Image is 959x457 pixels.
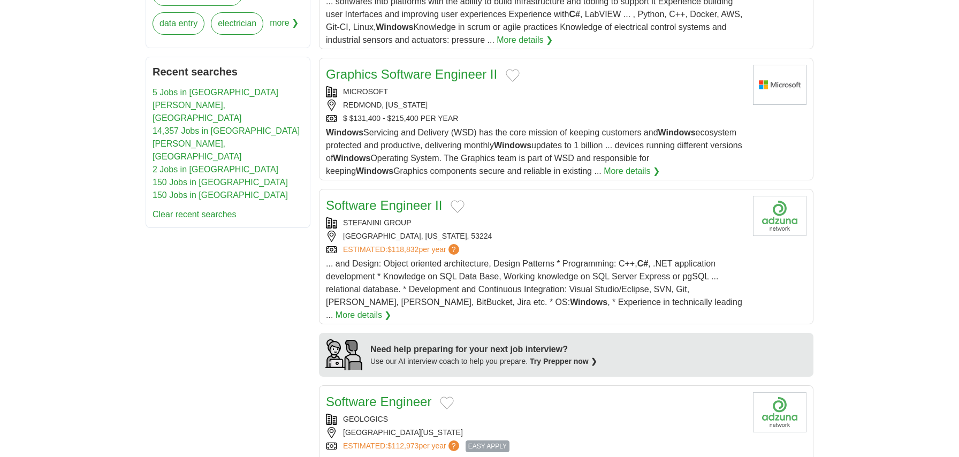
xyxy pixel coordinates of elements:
a: 150 Jobs in [GEOGRAPHIC_DATA] [153,178,288,187]
a: More details ❯ [497,34,553,47]
img: Microsoft logo [753,65,806,105]
a: 5 Jobs in [GEOGRAPHIC_DATA][PERSON_NAME], [GEOGRAPHIC_DATA] [153,88,278,123]
div: GEOLOGICS [326,414,744,425]
a: 150 Jobs in [GEOGRAPHIC_DATA] [153,191,288,200]
a: More details ❯ [604,165,660,178]
span: ... and Design: Object oriented architecture, Design Patterns * Programming: C++, , .NET applicat... [326,259,742,319]
strong: Windows [570,298,607,307]
a: Graphics Software Engineer II [326,67,497,81]
a: 2 Jobs in [GEOGRAPHIC_DATA] [153,165,278,174]
img: Company logo [753,196,806,236]
span: Servicing and Delivery (WSD) has the core mission of keeping customers and ecosystem protected an... [326,128,742,176]
div: STEFANINI GROUP [326,217,744,229]
strong: Windows [658,128,696,137]
a: ESTIMATED:$112,973per year? [343,440,461,452]
a: MICROSOFT [343,87,388,96]
strong: Windows [376,22,413,32]
span: ? [448,244,459,255]
strong: Windows [494,141,531,150]
a: ESTIMATED:$118,832per year? [343,244,461,255]
div: Need help preparing for your next job interview? [370,343,597,356]
img: Company logo [753,392,806,432]
h2: Recent searches [153,64,303,80]
div: $ $131,400 - $215,400 PER YEAR [326,113,744,124]
a: Software Engineer II [326,198,442,212]
div: REDMOND, [US_STATE] [326,100,744,111]
a: electrician [211,12,263,35]
span: $118,832 [387,245,418,254]
span: more ❯ [270,12,299,41]
div: Use our AI interview coach to help you prepare. [370,356,597,367]
a: 14,357 Jobs in [GEOGRAPHIC_DATA][PERSON_NAME], [GEOGRAPHIC_DATA] [153,126,300,161]
button: Add to favorite jobs [451,200,465,213]
a: Software Engineer [326,394,431,409]
span: ? [448,440,459,451]
a: data entry [153,12,204,35]
div: [GEOGRAPHIC_DATA], [US_STATE], 53224 [326,231,744,242]
strong: Windows [356,166,393,176]
span: $112,973 [387,441,418,450]
strong: C# [637,259,648,268]
strong: Windows [326,128,363,137]
a: More details ❯ [336,309,392,322]
div: [GEOGRAPHIC_DATA][US_STATE] [326,427,744,438]
a: Try Prepper now ❯ [530,357,597,365]
button: Add to favorite jobs [440,397,454,409]
span: EASY APPLY [466,440,509,452]
a: Clear recent searches [153,210,237,219]
button: Add to favorite jobs [506,69,520,82]
strong: C# [569,10,580,19]
strong: Windows [333,154,370,163]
